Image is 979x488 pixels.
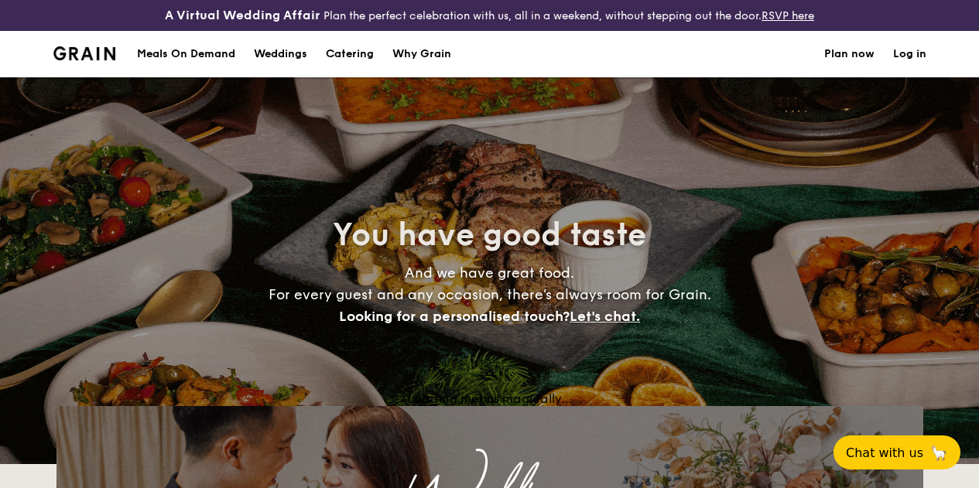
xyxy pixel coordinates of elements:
[245,31,317,77] a: Weddings
[165,6,320,25] h4: A Virtual Wedding Affair
[53,46,116,60] a: Logotype
[53,46,116,60] img: Grain
[762,9,814,22] a: RSVP here
[570,308,640,325] span: Let's chat.
[137,31,235,77] div: Meals On Demand
[326,31,374,77] h1: Catering
[317,31,383,77] a: Catering
[929,444,948,462] span: 🦙
[56,391,923,406] div: Loading menus magically...
[893,31,926,77] a: Log in
[128,31,245,77] a: Meals On Demand
[846,445,923,460] span: Chat with us
[824,31,875,77] a: Plan now
[392,31,451,77] div: Why Grain
[254,31,307,77] div: Weddings
[834,435,960,469] button: Chat with us🦙
[163,6,816,25] div: Plan the perfect celebration with us, all in a weekend, without stepping out the door.
[383,31,460,77] a: Why Grain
